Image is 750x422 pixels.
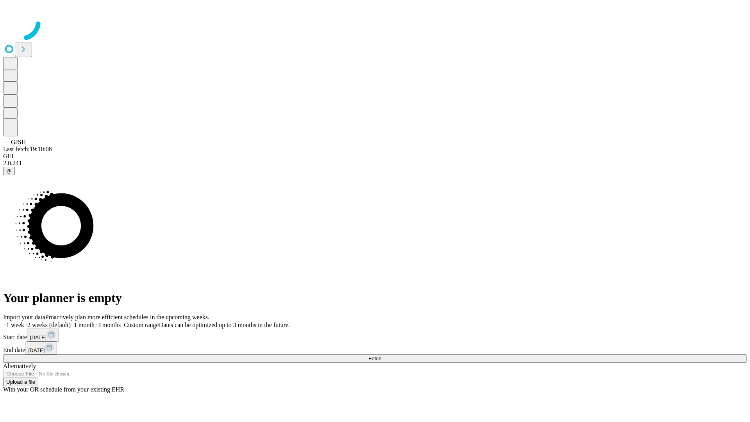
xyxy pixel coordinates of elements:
[159,322,290,328] span: Dates can be optimized up to 3 months in the future.
[3,314,45,320] span: Import your data
[3,363,36,369] span: Alternatively
[27,322,71,328] span: 2 weeks (default)
[98,322,121,328] span: 3 months
[45,314,209,320] span: Proactively plan more efficient schedules in the upcoming weeks.
[6,168,12,174] span: @
[74,322,95,328] span: 1 month
[25,342,57,354] button: [DATE]
[3,378,38,386] button: Upload a file
[3,153,747,160] div: GEI
[3,167,15,175] button: @
[3,160,747,167] div: 2.0.241
[30,334,46,340] span: [DATE]
[3,329,747,342] div: Start date
[3,291,747,305] h1: Your planner is empty
[27,329,59,342] button: [DATE]
[3,354,747,363] button: Fetch
[6,322,24,328] span: 1 week
[3,342,747,354] div: End date
[28,347,45,353] span: [DATE]
[11,139,26,145] span: GJSH
[124,322,159,328] span: Custom range
[368,356,381,361] span: Fetch
[3,386,124,393] span: With your OR schedule from your existing EHR
[3,146,52,152] span: Last fetch: 19:10:08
